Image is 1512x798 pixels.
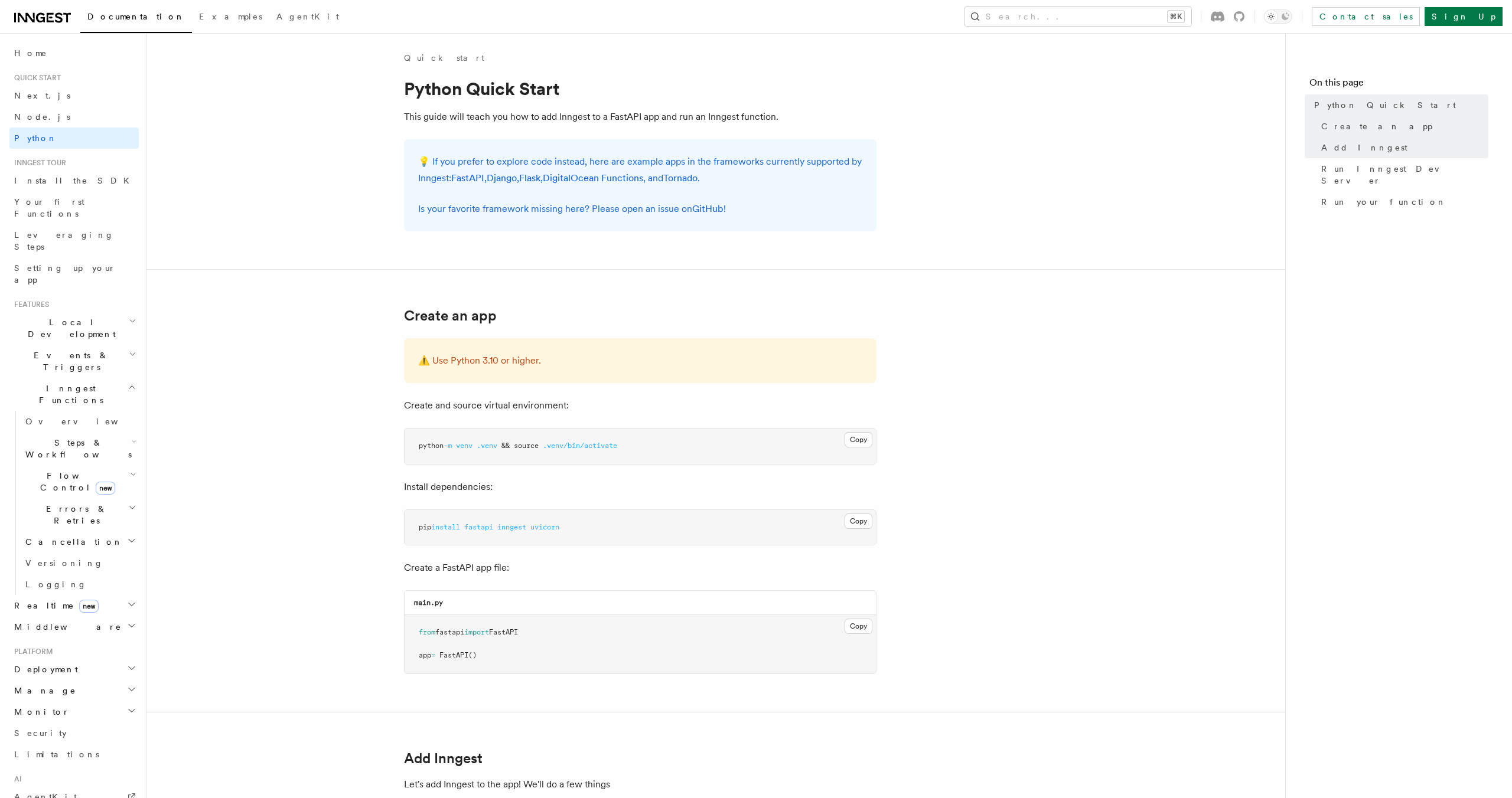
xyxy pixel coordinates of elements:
[419,441,444,450] span: python
[9,300,49,309] span: Features
[9,722,139,744] a: Security
[418,201,862,217] p: Is your favorite framework missing here? Please open an issue on !
[9,411,139,595] div: Inngest Functions
[489,628,518,636] span: FastAPI
[514,441,539,450] span: source
[9,774,22,784] span: AI
[276,12,339,21] span: AgentKit
[14,112,70,122] span: Node.js
[444,441,452,450] span: -m
[9,224,139,257] a: Leveraging Steps
[431,651,435,659] span: =
[25,558,103,568] span: Versioning
[14,197,84,218] span: Your first Functions
[9,382,128,406] span: Inngest Functions
[414,598,443,607] code: main.py
[404,560,876,576] p: Create a FastAPI app file:
[439,651,468,659] span: FastAPI
[9,349,129,373] span: Events & Triggers
[21,437,132,460] span: Steps & Workflows
[14,230,114,251] span: Leveraging Steps
[21,552,139,574] a: Versioning
[404,52,484,64] a: Quick start
[1317,158,1488,191] a: Run Inngest Dev Server
[530,523,559,531] span: uvicorn
[9,616,139,637] button: Middleware
[1321,196,1446,208] span: Run your function
[14,133,57,143] span: Python
[21,498,139,531] button: Errors & Retries
[9,127,139,149] a: Python
[1168,11,1184,22] kbd: ⌘K
[21,432,139,465] button: Steps & Workflows
[96,482,115,495] span: new
[9,680,139,701] button: Manage
[1317,137,1488,158] a: Add Inngest
[451,172,484,184] a: FastAPI
[404,397,876,414] p: Create and source virtual environment:
[21,536,123,548] span: Cancellation
[663,172,698,184] a: Tornado
[543,172,643,184] a: DigitalOcean Functions
[464,628,489,636] span: import
[501,441,510,450] span: &&
[21,531,139,552] button: Cancellation
[9,316,129,340] span: Local Development
[404,776,876,793] p: Let's add Inngest to the app! We'll do a few things
[9,600,99,611] span: Realtime
[21,411,139,432] a: Overview
[14,176,136,185] span: Install the SDK
[468,651,477,659] span: ()
[845,514,872,529] button: Copy
[1321,120,1432,132] span: Create an app
[1321,142,1407,153] span: Add Inngest
[9,191,139,224] a: Your first Functions
[9,257,139,290] a: Setting up your app
[404,750,483,767] a: Add Inngest
[269,4,346,32] a: AgentKit
[487,172,517,184] a: Django
[1425,7,1503,26] a: Sign Up
[9,345,139,378] button: Events & Triggers
[419,523,431,531] span: pip
[25,580,87,589] span: Logging
[418,352,862,369] p: ⚠️ Use Python 3.10 or higher.
[404,308,497,324] a: Create an app
[9,42,139,64] a: Home
[519,172,540,184] a: Flask
[87,12,185,21] span: Documentation
[435,628,464,636] span: fastapi
[404,78,876,99] h1: Python Quick Start
[25,417,147,426] span: Overview
[21,470,130,493] span: Flow Control
[14,728,67,738] span: Security
[9,85,139,106] a: Next.js
[9,106,139,127] a: Node.js
[9,659,139,680] button: Deployment
[9,744,139,765] a: Limitations
[692,203,724,214] a: GitHub
[9,701,139,722] button: Monitor
[9,170,139,191] a: Install the SDK
[419,628,435,636] span: from
[543,441,617,450] span: .venv/bin/activate
[497,523,526,531] span: inngest
[9,595,139,616] button: Realtimenew
[845,619,872,634] button: Copy
[9,73,61,83] span: Quick start
[21,465,139,498] button: Flow Controlnew
[431,523,460,531] span: install
[192,4,269,32] a: Examples
[14,263,116,284] span: Setting up your app
[1314,99,1456,111] span: Python Quick Start
[21,503,128,526] span: Errors & Retries
[419,651,431,659] span: app
[1317,191,1488,212] a: Run your function
[9,378,139,411] button: Inngest Functions
[404,479,876,495] p: Install dependencies:
[9,312,139,345] button: Local Development
[1317,116,1488,137] a: Create an app
[14,91,70,100] span: Next.js
[9,685,76,696] span: Manage
[456,441,472,450] span: venv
